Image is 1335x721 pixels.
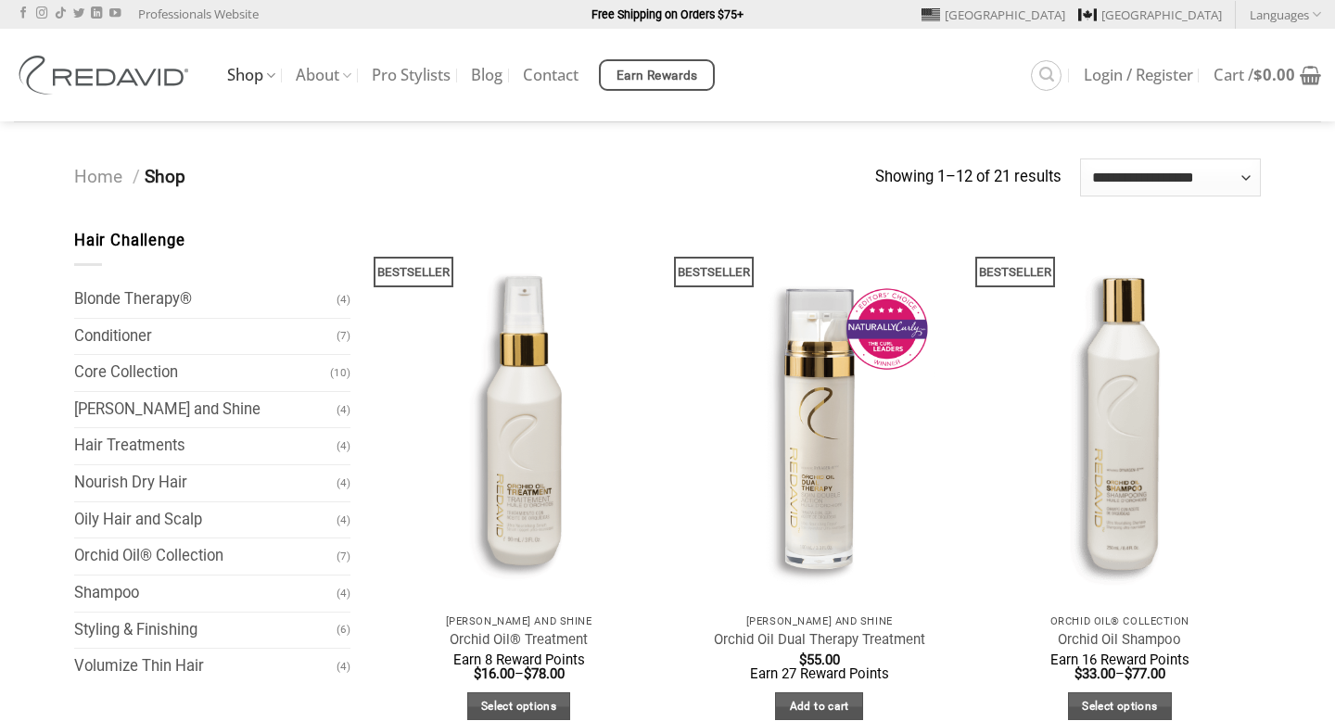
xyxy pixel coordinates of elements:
a: Orchid Oil® Treatment [450,631,588,649]
span: $ [1125,665,1132,682]
img: REDAVID Salon Products | United States [14,56,199,95]
a: Blog [471,58,502,92]
a: Select options for “Orchid Oil Shampoo” [1068,692,1172,721]
span: – [988,653,1252,681]
span: (4) [337,651,350,683]
span: Earn 16 Reward Points [1050,651,1189,668]
a: Orchid Oil Shampoo [1058,631,1181,649]
span: Earn 27 Reward Points [750,665,889,682]
a: Volumize Thin Hair [74,649,337,685]
span: (4) [337,577,350,610]
a: Orchid Oil® Treatment [377,229,660,605]
a: Follow on Facebook [18,7,29,20]
strong: Free Shipping on Orders $75+ [591,7,744,21]
select: Shop order [1080,158,1261,196]
a: Nourish Dry Hair [74,465,337,501]
a: Hair Treatments [74,428,337,464]
a: Orchid Oil Shampoo [979,229,1262,605]
span: (10) [330,357,350,389]
a: Shampoo [74,576,337,612]
span: (4) [337,467,350,500]
a: Home [74,166,122,187]
nav: Shop [74,163,875,192]
a: Login / Register [1084,58,1193,92]
bdi: 33.00 [1074,665,1115,682]
span: $ [1074,665,1082,682]
span: Earn Rewards [617,66,698,86]
span: / [133,166,140,187]
a: Orchid Oil Dual Therapy Treatment [714,631,925,649]
p: Showing 1–12 of 21 results [875,165,1062,190]
a: Conditioner [74,319,337,355]
a: Follow on Twitter [73,7,84,20]
a: Orchid Oil Dual Therapy Treatment [678,229,960,605]
span: (4) [337,504,350,537]
a: Styling & Finishing [74,613,337,649]
bdi: 77.00 [1125,665,1165,682]
span: Earn 8 Reward Points [453,651,585,668]
bdi: 16.00 [474,665,515,682]
a: [GEOGRAPHIC_DATA] [1078,1,1222,29]
a: Follow on YouTube [109,7,121,20]
a: Contact [523,58,578,92]
span: Cart / [1214,68,1295,82]
a: [PERSON_NAME] and Shine [74,392,337,428]
a: Pro Stylists [372,58,451,92]
img: REDAVID Orchid Oil Dual Therapy ~ Award Winning Curl Care [678,229,960,605]
span: $ [799,651,807,668]
a: Shop [227,57,275,94]
a: Add to cart: “Orchid Oil Dual Therapy Treatment” [775,692,863,721]
span: $ [524,665,531,682]
span: $ [474,665,481,682]
a: Core Collection [74,355,330,391]
span: $ [1253,64,1263,85]
span: – [387,653,651,681]
a: Oily Hair and Scalp [74,502,337,538]
span: Login / Register [1084,68,1193,82]
a: Languages [1250,1,1321,28]
span: (4) [337,430,350,462]
p: [PERSON_NAME] and Shine [687,615,951,627]
span: (7) [337,540,350,573]
span: (7) [337,320,350,352]
a: [GEOGRAPHIC_DATA] [922,1,1065,29]
span: (4) [337,394,350,426]
a: Blonde Therapy® [74,282,337,318]
bdi: 55.00 [799,651,840,668]
a: About [296,57,351,94]
a: Select options for “Orchid Oil® Treatment” [467,692,571,721]
span: (6) [337,613,350,646]
a: Earn Rewards [599,59,715,91]
a: Cart /$0.00 [1214,55,1321,95]
a: Follow on Instagram [36,7,47,20]
a: Follow on LinkedIn [91,7,102,20]
span: (4) [337,284,350,316]
bdi: 0.00 [1253,64,1295,85]
img: REDAVID Orchid Oil Treatment 90ml [377,229,660,605]
a: Search [1031,60,1062,91]
bdi: 78.00 [524,665,565,682]
p: Orchid Oil® Collection [988,615,1252,627]
a: Follow on TikTok [55,7,66,20]
span: Hair Challenge [74,232,185,249]
p: [PERSON_NAME] and Shine [387,615,651,627]
a: Orchid Oil® Collection [74,538,337,575]
img: REDAVID Orchid Oil Shampoo [979,229,1262,605]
